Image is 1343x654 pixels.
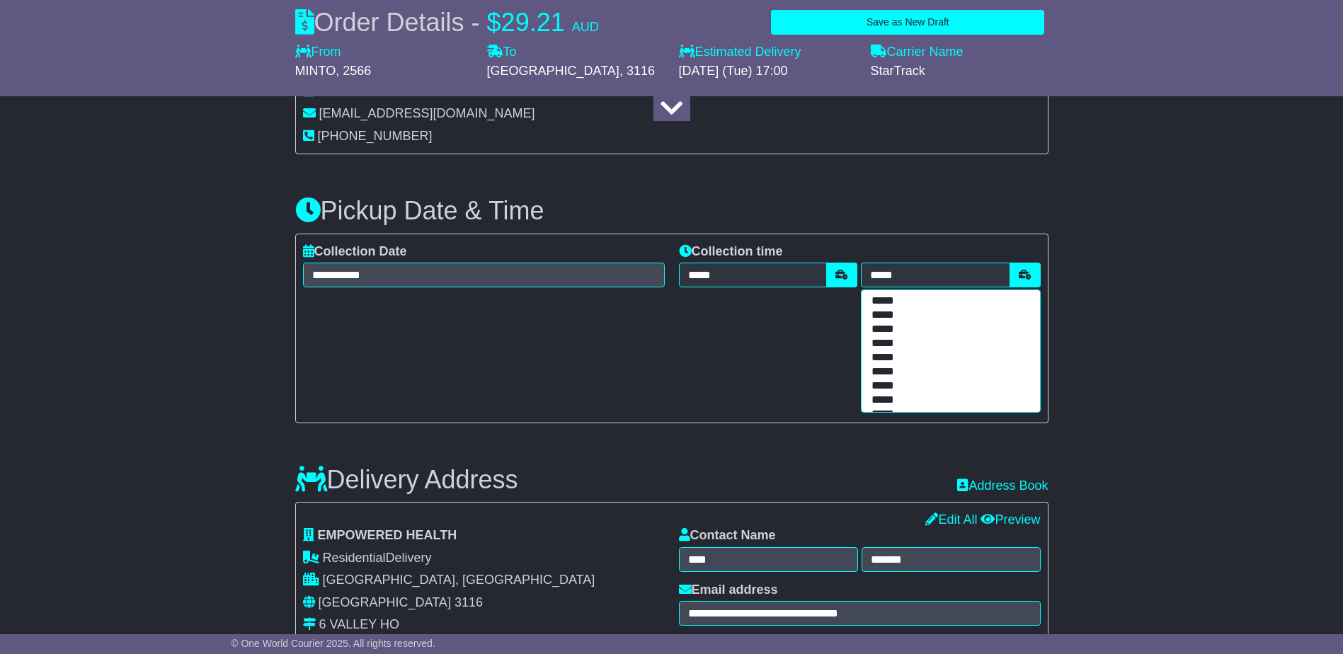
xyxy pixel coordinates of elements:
[323,551,386,565] span: Residential
[871,45,964,60] label: Carrier Name
[981,512,1040,527] a: Preview
[319,617,479,633] div: 6 VALLEY HO
[295,466,518,494] h3: Delivery Address
[771,10,1044,35] button: Save as New Draft
[679,528,776,544] label: Contact Name
[871,64,1048,79] div: StarTrack
[572,20,599,34] span: AUD
[303,244,407,260] label: Collection Date
[679,64,857,79] div: [DATE] (Tue) 17:00
[318,129,433,143] span: [PHONE_NUMBER]
[318,528,457,542] span: EMPOWERED HEALTH
[679,244,783,260] label: Collection time
[319,633,479,648] div: LEAVE ON FRONT PORCH
[487,8,501,37] span: $
[295,64,336,78] span: MINTO
[303,551,665,566] div: Delivery
[487,64,619,78] span: [GEOGRAPHIC_DATA]
[679,45,857,60] label: Estimated Delivery
[323,573,595,587] span: [GEOGRAPHIC_DATA], [GEOGRAPHIC_DATA]
[295,7,599,38] div: Order Details -
[925,512,977,527] a: Edit All
[619,64,655,78] span: , 3116
[487,45,517,60] label: To
[957,478,1048,493] a: Address Book
[319,595,451,609] span: [GEOGRAPHIC_DATA]
[336,64,371,78] span: , 2566
[295,45,341,60] label: From
[295,197,1048,225] h3: Pickup Date & Time
[455,595,483,609] span: 3116
[231,638,435,649] span: © One World Courier 2025. All rights reserved.
[679,583,778,598] label: Email address
[501,8,565,37] span: 29.21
